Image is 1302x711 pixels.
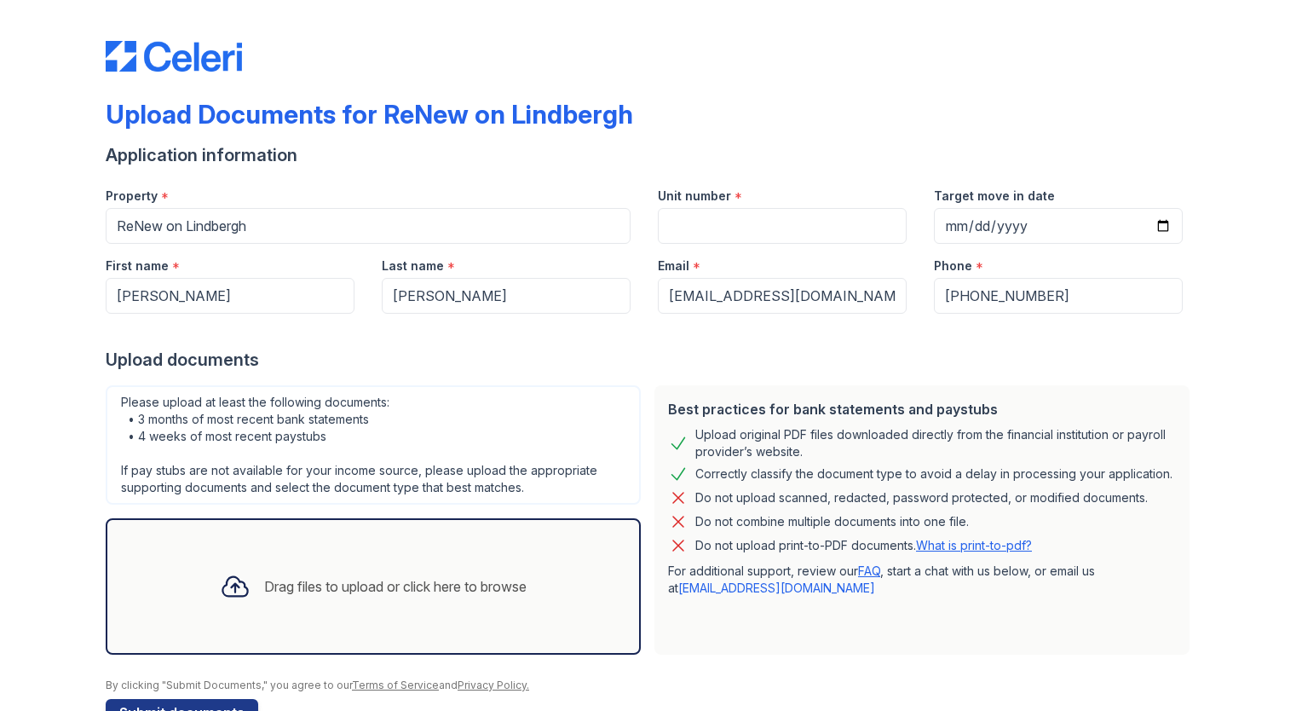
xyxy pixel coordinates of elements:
div: Correctly classify the document type to avoid a delay in processing your application. [695,464,1172,484]
div: Application information [106,143,1196,167]
a: What is print-to-pdf? [916,538,1032,552]
label: Unit number [658,188,731,205]
div: Do not upload scanned, redacted, password protected, or modified documents. [695,488,1148,508]
div: Best practices for bank statements and paystubs [668,399,1176,419]
div: Do not combine multiple documents into one file. [695,512,969,532]
div: Upload Documents for ReNew on Lindbergh [106,99,633,130]
div: Please upload at least the following documents: • 3 months of most recent bank statements • 4 wee... [106,385,641,505]
div: By clicking "Submit Documents," you agree to our and [106,679,1196,692]
p: For additional support, review our , start a chat with us below, or email us at [668,563,1176,597]
a: Privacy Policy. [458,679,529,691]
label: First name [106,257,169,275]
div: Upload documents [106,348,1196,372]
label: Email [658,257,689,275]
div: Upload original PDF files downloaded directly from the financial institution or payroll provider’... [695,426,1176,460]
label: Property [106,188,158,205]
div: Drag files to upload or click here to browse [264,576,527,597]
img: CE_Logo_Blue-a8612792a0a2168367f1c8372b55b34899dd931a85d93a1a3d3e32e68fde9ad4.png [106,41,242,72]
label: Phone [934,257,972,275]
a: FAQ [858,564,880,578]
a: Terms of Service [352,679,439,691]
a: [EMAIL_ADDRESS][DOMAIN_NAME] [678,581,875,595]
iframe: chat widget [1230,643,1285,694]
label: Target move in date [934,188,1055,205]
p: Do not upload print-to-PDF documents. [695,537,1032,554]
label: Last name [382,257,444,275]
